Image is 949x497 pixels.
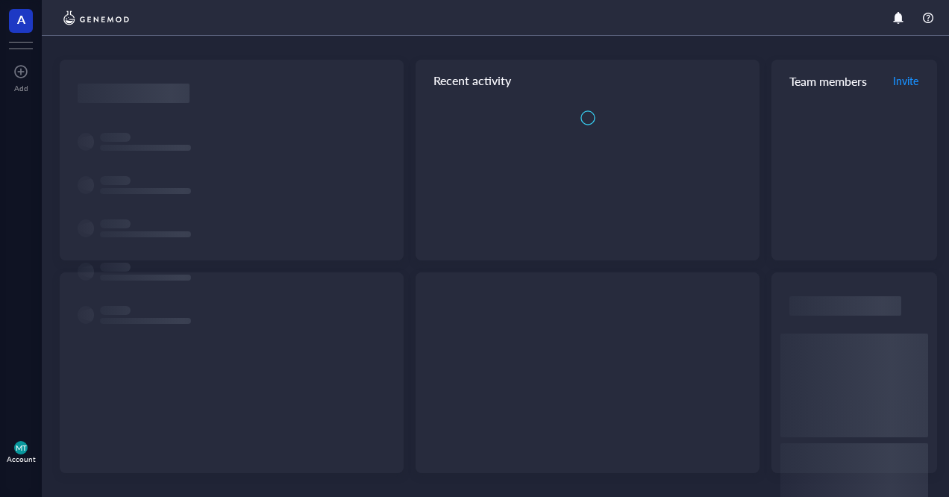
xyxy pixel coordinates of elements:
button: Invite [892,69,919,93]
div: Account [7,454,36,463]
div: Team members [771,60,937,101]
span: MT [16,443,27,452]
img: genemod-logo [60,9,133,27]
span: Invite [893,73,918,88]
span: A [17,10,25,28]
div: Recent activity [416,60,759,101]
div: Add [14,84,28,93]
